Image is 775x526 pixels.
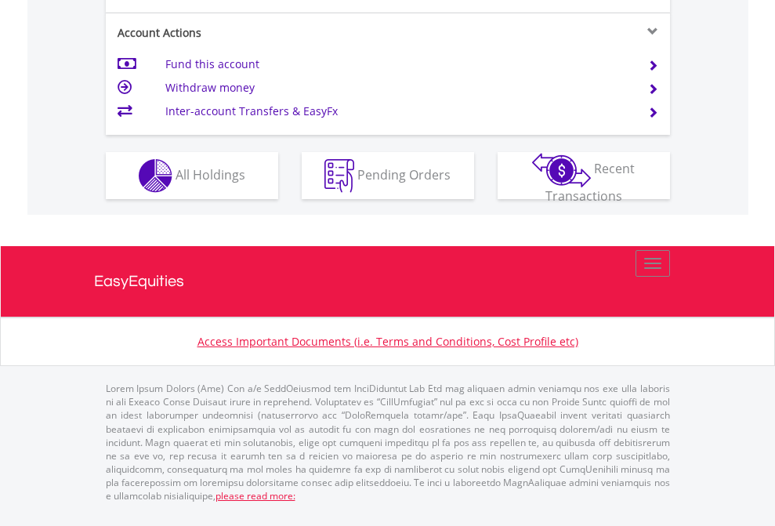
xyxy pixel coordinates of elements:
[197,334,578,349] a: Access Important Documents (i.e. Terms and Conditions, Cost Profile etc)
[176,165,245,183] span: All Holdings
[139,159,172,193] img: holdings-wht.png
[165,53,628,76] td: Fund this account
[106,152,278,199] button: All Holdings
[94,246,682,317] a: EasyEquities
[106,382,670,502] p: Lorem Ipsum Dolors (Ame) Con a/e SeddOeiusmod tem InciDiduntut Lab Etd mag aliquaen admin veniamq...
[357,165,451,183] span: Pending Orders
[532,153,591,187] img: transactions-zar-wht.png
[106,25,388,41] div: Account Actions
[498,152,670,199] button: Recent Transactions
[165,100,628,123] td: Inter-account Transfers & EasyFx
[302,152,474,199] button: Pending Orders
[215,489,295,502] a: please read more:
[324,159,354,193] img: pending_instructions-wht.png
[165,76,628,100] td: Withdraw money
